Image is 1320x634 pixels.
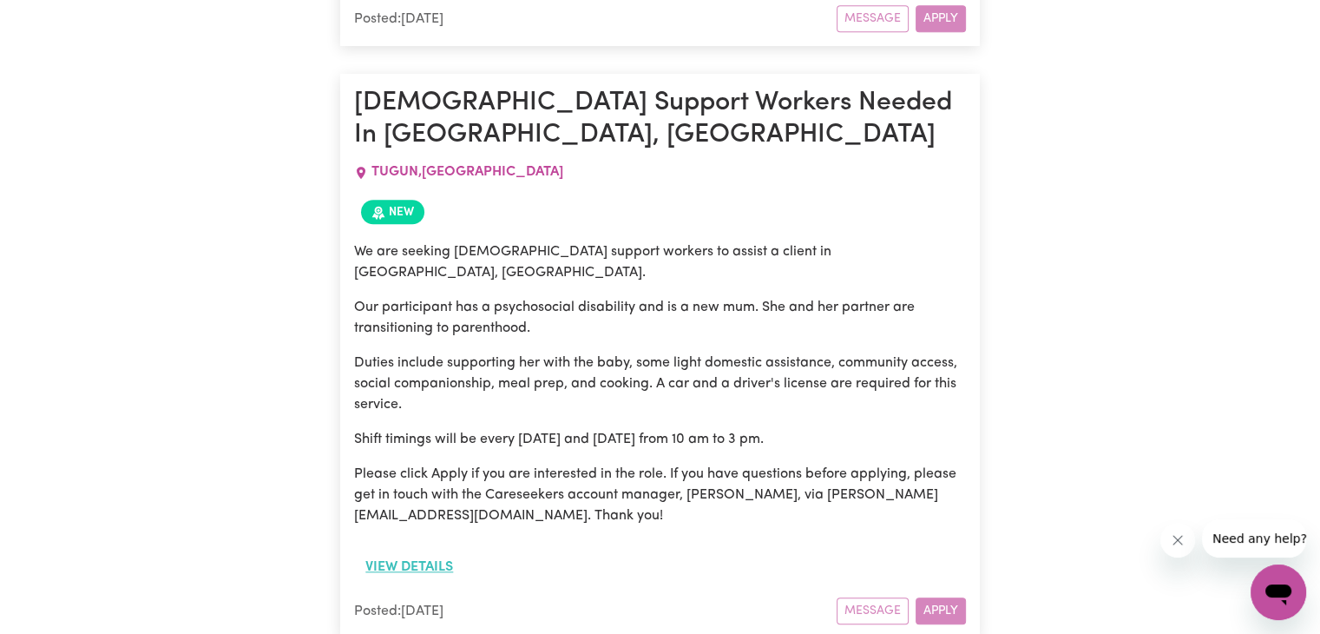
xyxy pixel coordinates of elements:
iframe: Message from company [1202,519,1306,558]
p: Duties include supporting her with the baby, some light domestic assistance, community access, so... [354,353,966,415]
span: Job posted within the last 30 days [361,200,424,224]
span: Need any help? [10,12,105,26]
iframe: Close message [1160,523,1195,558]
p: Our participant has a psychosocial disability and is a new mum. She and her partner are transitio... [354,297,966,339]
span: TUGUN , [GEOGRAPHIC_DATA] [371,165,563,179]
p: Shift timings will be every [DATE] and [DATE] from 10 am to 3 pm. [354,429,966,450]
div: Posted: [DATE] [354,601,837,622]
button: View details [354,551,464,584]
h1: [DEMOGRAPHIC_DATA] Support Workers Needed In [GEOGRAPHIC_DATA], [GEOGRAPHIC_DATA] [354,88,966,151]
p: We are seeking [DEMOGRAPHIC_DATA] support workers to assist a client in [GEOGRAPHIC_DATA], [GEOGR... [354,241,966,283]
p: Please click Apply if you are interested in the role. If you have questions before applying, plea... [354,464,966,526]
iframe: Button to launch messaging window [1251,565,1306,620]
div: Posted: [DATE] [354,9,837,30]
